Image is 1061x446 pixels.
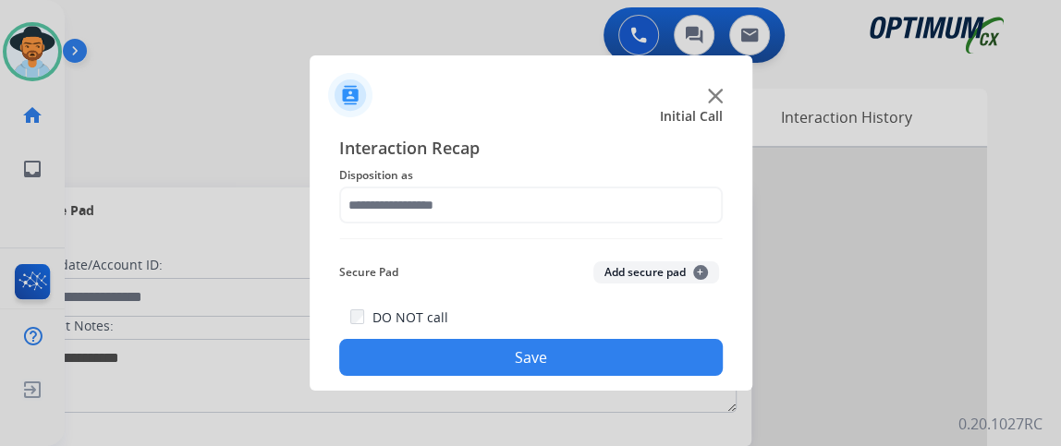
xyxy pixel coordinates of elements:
[693,265,708,280] span: +
[660,107,723,126] span: Initial Call
[339,238,723,239] img: contact-recap-line.svg
[593,261,719,283] button: Add secure pad+
[339,261,398,283] span: Secure Pad
[339,135,723,164] span: Interaction Recap
[372,308,447,327] label: DO NOT call
[328,73,372,117] img: contactIcon
[339,164,723,187] span: Disposition as
[958,413,1043,435] p: 0.20.1027RC
[339,339,723,376] button: Save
